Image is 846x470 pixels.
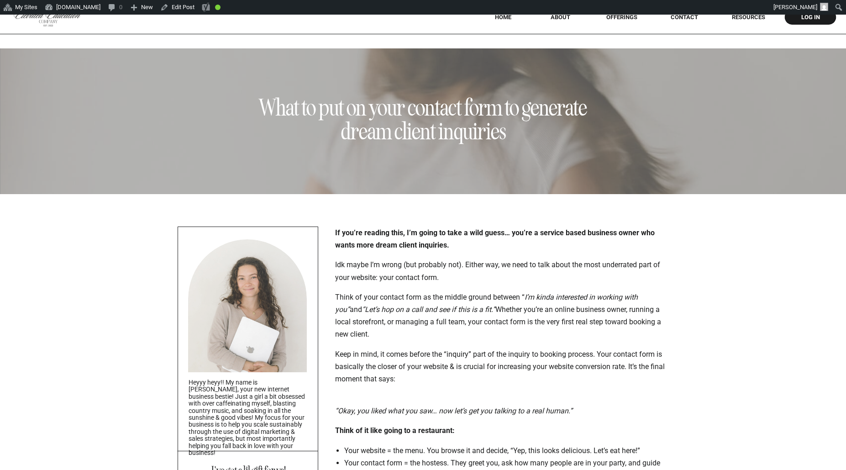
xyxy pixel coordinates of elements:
em: “Okay, you liked what you saw… now let’s get you talking to a real human.” [335,407,573,415]
em: I’m kinda interested in working with you” [335,293,638,314]
strong: If you’re reading this, I’m going to take a wild guess… you’re a service based business owner who... [335,228,655,249]
strong: Think of it like going to a restaurant: [335,426,455,435]
h1: What to put on your contact form to generate dream client inquiries [252,96,595,143]
a: log in [793,14,828,21]
div: Good [215,5,221,10]
p: Idk maybe I’m wrong (but probably not). Either way, we need to talk about the most underrated par... [335,259,666,283]
span: [PERSON_NAME] [773,4,817,11]
a: About [544,14,577,21]
p: Heyyy heyy!! My name is [PERSON_NAME], your new internet business bestie! Just a girl a bit obses... [189,379,307,433]
p: Keep in mind, it comes before the “inquiry” part of the inquiry to booking process. Your contact ... [335,348,666,386]
a: HOME [483,14,523,21]
a: RESOURCES [719,14,778,21]
p: Think of your contact form as the middle ground between “ and Whether you’re an online business o... [335,291,666,341]
a: Contact [664,14,704,21]
em: “Let’s hop on a call and see if this is a fit.” [362,305,495,314]
li: Your website = the menu. You browse it and decide, “Yep, this looks delicious. Let’s eat here!” [344,444,666,457]
a: offerings [593,14,650,21]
